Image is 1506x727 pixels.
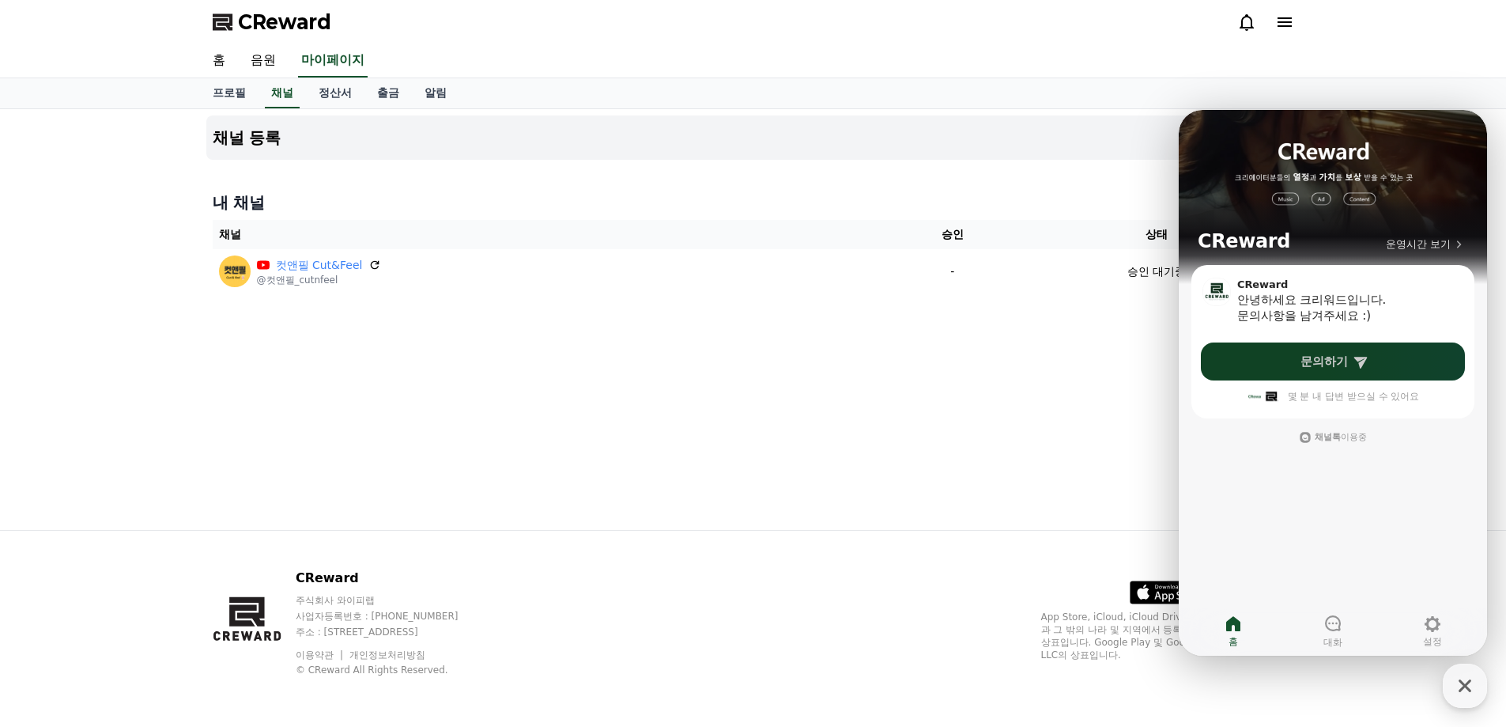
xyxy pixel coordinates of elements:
[1041,611,1294,661] p: App Store, iCloud, iCloud Drive 및 iTunes Store는 미국과 그 밖의 나라 및 지역에서 등록된 Apple Inc.의 서비스 상표입니다. Goo...
[298,44,368,78] a: 마이페이지
[213,191,1294,214] h4: 내 채널
[265,78,300,108] a: 채널
[219,256,251,287] img: 컷앤필 Cut&Feel
[892,263,1013,280] p: -
[296,649,345,661] a: 이용약관
[206,115,1300,160] button: 채널 등록
[213,9,331,35] a: CReward
[213,129,281,146] h4: 채널 등록
[296,664,489,676] p: © CReward All Rights Reserved.
[296,594,489,607] p: 주식회사 와이피랩
[296,569,489,588] p: CReward
[1019,220,1293,249] th: 상태
[276,257,363,274] a: 컷앤필 Cut&Feel
[238,44,289,78] a: 음원
[306,78,364,108] a: 정산서
[200,44,238,78] a: 홈
[1179,110,1487,656] iframe: Channel chat
[412,78,459,108] a: 알림
[296,610,489,623] p: 사업자등록번호 : [PHONE_NUMBER]
[257,274,382,286] p: @컷앤필_cutnfeel
[213,220,886,249] th: 채널
[1127,263,1186,280] p: 승인 대기중
[238,9,331,35] span: CReward
[364,78,412,108] a: 출금
[349,649,425,661] a: 개인정보처리방침
[200,78,259,108] a: 프로필
[296,626,489,638] p: 주소 : [STREET_ADDRESS]
[885,220,1019,249] th: 승인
